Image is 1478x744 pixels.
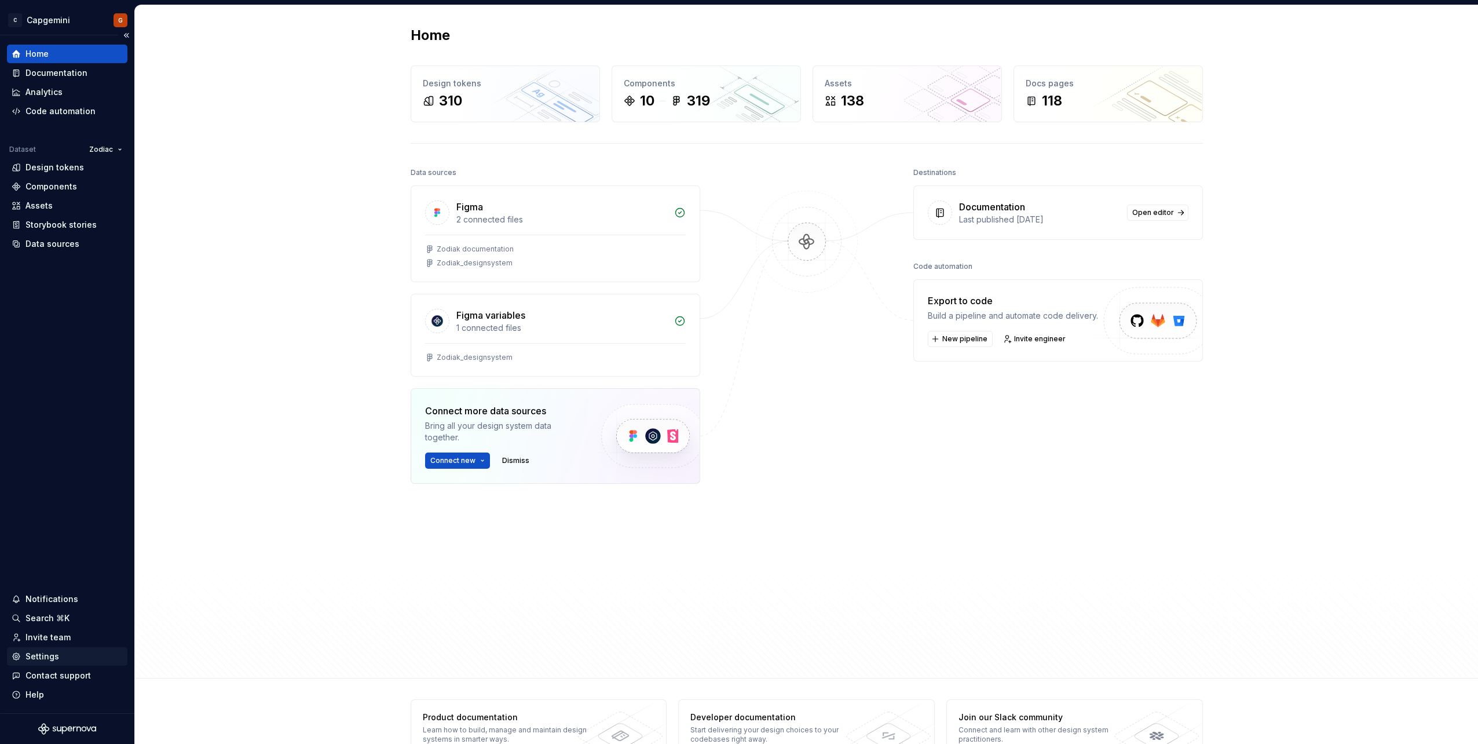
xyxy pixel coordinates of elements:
button: New pipeline [928,331,993,347]
div: Analytics [25,86,63,98]
div: Docs pages [1026,78,1191,89]
a: Figma variables1 connected filesZodiak_designsystem [411,294,700,377]
div: Search ⌘K [25,612,69,624]
button: Contact support [7,666,127,685]
div: Zodiak_designsystem [437,353,513,362]
div: Home [25,48,49,60]
div: Join our Slack community [958,712,1127,723]
a: Code automation [7,102,127,121]
a: Settings [7,647,127,666]
span: Zodiac [89,145,113,154]
div: Documentation [25,67,87,79]
a: Home [7,45,127,63]
span: Open editor [1132,208,1174,217]
button: Search ⌘K [7,609,127,628]
div: Capgemini [27,14,70,26]
button: Zodiac [84,141,127,158]
div: Zodiak documentation [437,245,514,254]
div: Notifications [25,593,78,605]
div: Help [25,689,44,701]
div: Documentation [959,200,1025,214]
a: Components [7,177,127,196]
div: Code automation [25,105,96,117]
div: Zodiak_designsystem [437,258,513,268]
a: Invite team [7,628,127,647]
div: Code automation [913,258,972,275]
div: Assets [25,200,53,211]
div: Start delivering your design choices to your codebases right away. [690,725,859,744]
div: Design tokens [25,162,84,173]
a: Storybook stories [7,216,127,234]
span: Connect new [430,456,475,465]
div: Last published [DATE] [959,214,1120,225]
svg: Supernova Logo [38,723,96,735]
div: 138 [841,92,864,110]
a: Design tokens [7,158,127,177]
a: Invite engineer [1000,331,1071,347]
span: Invite engineer [1014,334,1066,344]
div: Developer documentation [690,712,859,723]
a: Assets [7,196,127,215]
a: Docs pages118 [1014,65,1203,122]
div: Components [25,181,77,192]
div: Bring all your design system data together. [425,420,581,443]
button: Connect new [425,453,490,469]
a: Components10319 [612,65,801,122]
div: 310 [439,92,462,110]
div: Figma variables [456,308,525,322]
div: Connect more data sources [425,404,581,418]
div: 10 [640,92,654,110]
span: New pipeline [942,334,987,344]
h2: Home [411,26,450,45]
div: Invite team [25,632,71,643]
button: Help [7,685,127,704]
div: G [118,16,123,25]
a: Assets138 [813,65,1002,122]
div: Product documentation [423,712,591,723]
a: Documentation [7,64,127,82]
div: Data sources [411,165,456,181]
button: CCapgeminiG [2,8,132,32]
button: Dismiss [497,453,535,469]
a: Data sources [7,235,127,253]
button: Collapse sidebar [118,27,134,43]
div: Learn how to build, manage and maintain design systems in smarter ways. [423,725,591,744]
div: Connect and learn with other design system practitioners. [958,725,1127,744]
div: Components [624,78,789,89]
span: Dismiss [502,456,529,465]
div: Contact support [25,670,91,681]
div: Storybook stories [25,219,97,231]
div: Destinations [913,165,956,181]
div: 2 connected files [456,214,667,225]
a: Figma2 connected filesZodiak documentationZodiak_designsystem [411,185,700,282]
div: Design tokens [423,78,588,89]
div: Settings [25,651,59,662]
div: Dataset [9,145,36,154]
div: 118 [1042,92,1062,110]
a: Design tokens310 [411,65,600,122]
div: Data sources [25,238,79,250]
div: 1 connected files [456,322,667,334]
div: Export to code [928,294,1098,308]
button: Notifications [7,590,127,608]
div: Figma [456,200,483,214]
a: Open editor [1127,205,1188,221]
div: Assets [825,78,990,89]
div: Build a pipeline and automate code delivery. [928,310,1098,322]
div: C [8,13,22,27]
div: 319 [687,92,710,110]
a: Analytics [7,83,127,101]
